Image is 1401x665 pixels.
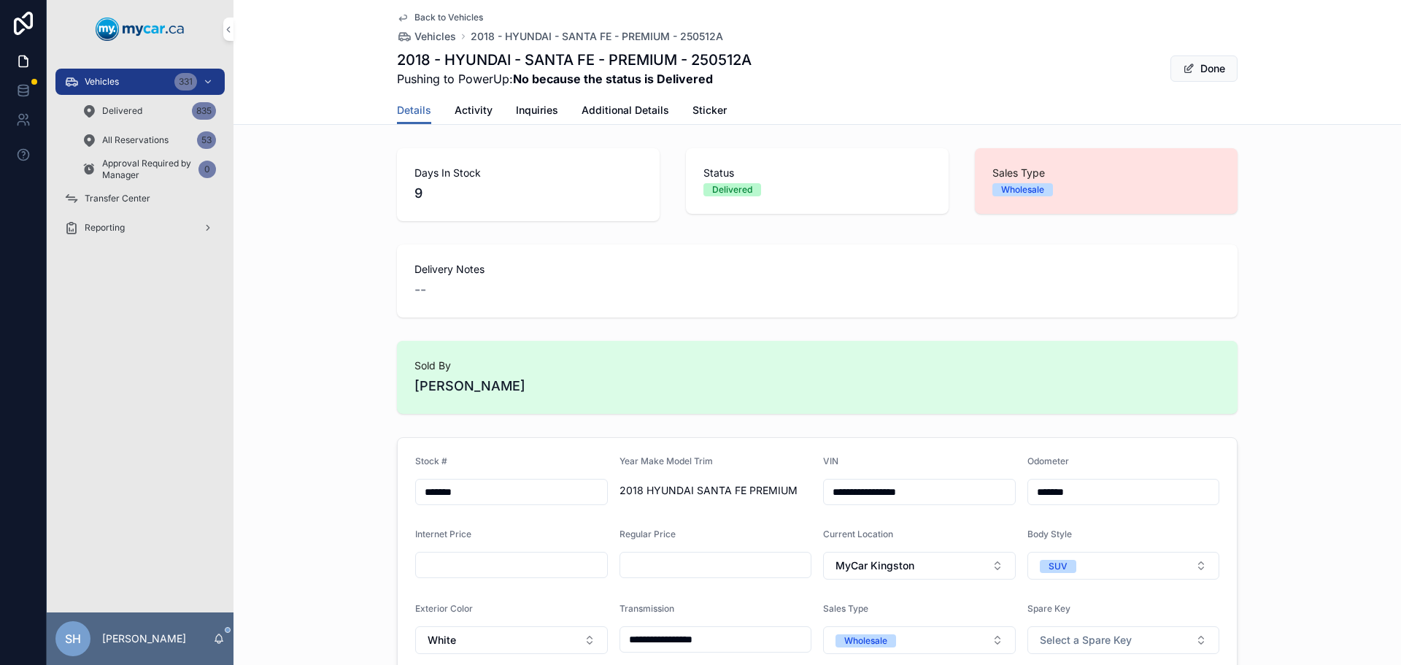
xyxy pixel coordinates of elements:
[414,262,1220,277] span: Delivery Notes
[414,376,525,396] span: [PERSON_NAME]
[96,18,185,41] img: App logo
[620,528,676,539] span: Regular Price
[1027,528,1072,539] span: Body Style
[397,70,752,88] span: Pushing to PowerUp:
[455,97,493,126] a: Activity
[835,558,914,573] span: MyCar Kingston
[823,552,1016,580] button: Select Button
[55,215,225,241] a: Reporting
[692,103,727,118] span: Sticker
[1170,55,1238,82] button: Done
[1027,552,1220,580] button: Select Button
[397,97,431,125] a: Details
[415,603,473,614] span: Exterior Color
[471,29,723,44] a: 2018 - HYUNDAI - SANTA FE - PREMIUM - 250512A
[73,98,225,124] a: Delivered835
[85,222,125,234] span: Reporting
[397,29,456,44] a: Vehicles
[516,103,558,118] span: Inquiries
[192,102,216,120] div: 835
[414,280,426,300] span: --
[415,455,447,466] span: Stock #
[414,166,642,180] span: Days In Stock
[85,193,150,204] span: Transfer Center
[414,358,1220,373] span: Sold By
[198,161,216,178] div: 0
[102,631,186,646] p: [PERSON_NAME]
[992,166,1220,180] span: Sales Type
[516,97,558,126] a: Inquiries
[823,626,1016,654] button: Select Button
[102,134,169,146] span: All Reservations
[1027,455,1069,466] span: Odometer
[174,73,197,91] div: 331
[414,12,483,23] span: Back to Vehicles
[513,72,713,86] strong: No because the status is Delivered
[415,626,608,654] button: Select Button
[1027,626,1220,654] button: Select Button
[397,50,752,70] h1: 2018 - HYUNDAI - SANTA FE - PREMIUM - 250512A
[582,97,669,126] a: Additional Details
[582,103,669,118] span: Additional Details
[1049,560,1068,573] div: SUV
[55,69,225,95] a: Vehicles331
[197,131,216,149] div: 53
[620,455,713,466] span: Year Make Model Trim
[455,103,493,118] span: Activity
[65,630,81,647] span: SH
[620,603,674,614] span: Transmission
[73,156,225,182] a: Approval Required by Manager0
[55,185,225,212] a: Transfer Center
[428,633,456,647] span: White
[47,58,233,260] div: scrollable content
[1027,603,1070,614] span: Spare Key
[414,183,642,204] span: 9
[85,76,119,88] span: Vehicles
[73,127,225,153] a: All Reservations53
[102,158,193,181] span: Approval Required by Manager
[712,183,752,196] div: Delivered
[823,528,893,539] span: Current Location
[844,634,887,647] div: Wholesale
[1040,633,1132,647] span: Select a Spare Key
[823,603,868,614] span: Sales Type
[414,29,456,44] span: Vehicles
[1001,183,1044,196] div: Wholesale
[415,528,471,539] span: Internet Price
[823,455,838,466] span: VIN
[397,12,483,23] a: Back to Vehicles
[102,105,142,117] span: Delivered
[620,483,812,498] span: 2018 HYUNDAI SANTA FE PREMIUM
[703,166,931,180] span: Status
[692,97,727,126] a: Sticker
[397,103,431,118] span: Details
